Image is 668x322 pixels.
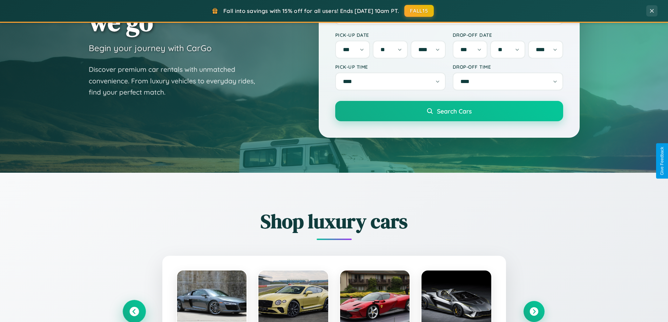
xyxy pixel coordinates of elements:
label: Drop-off Date [453,32,563,38]
div: Give Feedback [660,147,664,175]
label: Pick-up Time [335,64,446,70]
label: Pick-up Date [335,32,446,38]
button: Search Cars [335,101,563,121]
span: Search Cars [437,107,472,115]
button: FALL15 [404,5,434,17]
h3: Begin your journey with CarGo [89,43,212,53]
label: Drop-off Time [453,64,563,70]
span: Fall into savings with 15% off for all users! Ends [DATE] 10am PT. [223,7,399,14]
h2: Shop luxury cars [124,208,545,235]
p: Discover premium car rentals with unmatched convenience. From luxury vehicles to everyday rides, ... [89,64,264,98]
